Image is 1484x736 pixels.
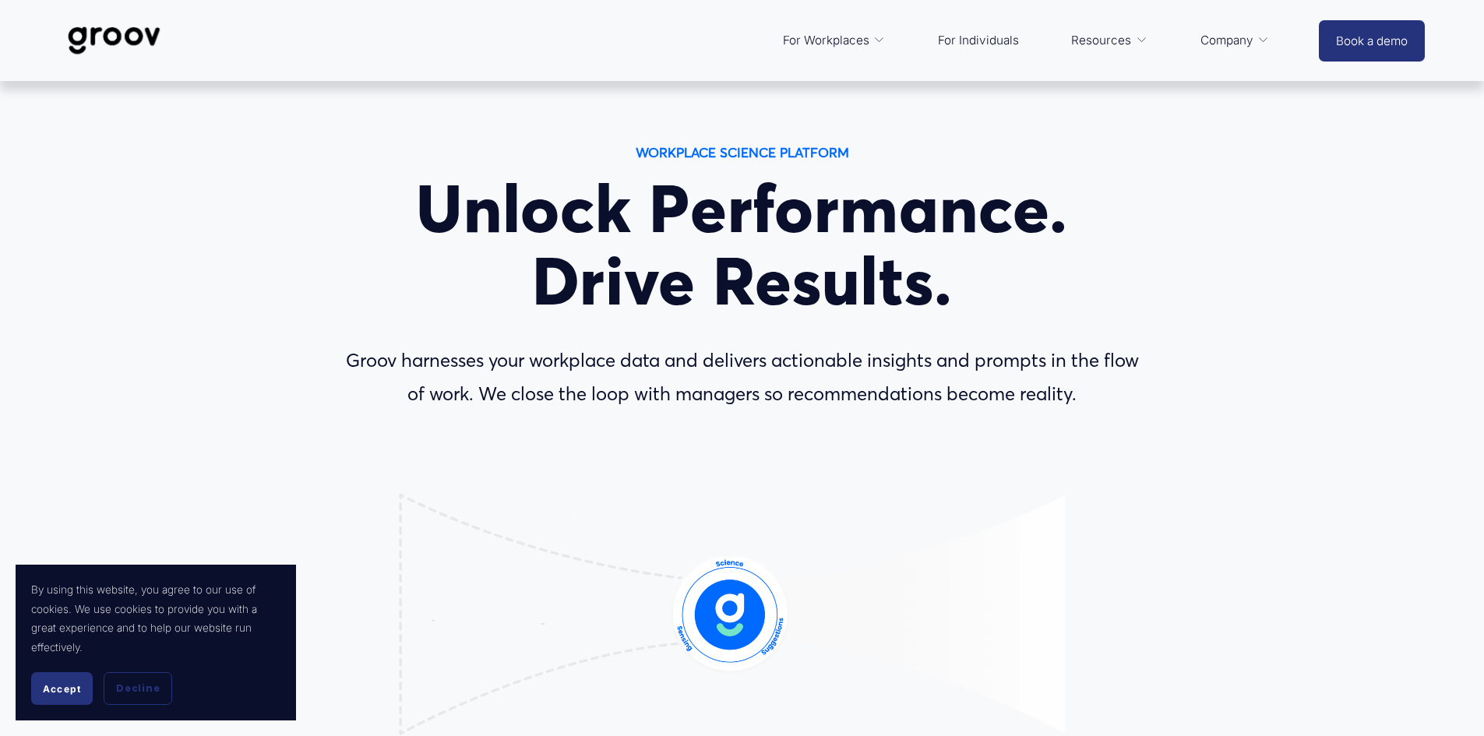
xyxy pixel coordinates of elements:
span: Resources [1071,30,1131,51]
span: Decline [116,681,160,696]
a: folder dropdown [1063,22,1155,59]
span: Accept [43,683,81,695]
img: Groov | Workplace Science Platform | Unlock Performance | Drive Results [59,15,169,66]
a: For Individuals [930,22,1027,59]
h1: Unlock Performance. Drive Results. [335,173,1150,318]
p: Groov harnesses your workplace data and delivers actionable insights and prompts in the flow of w... [335,344,1150,411]
a: folder dropdown [775,22,894,59]
strong: WORKPLACE SCIENCE PLATFORM [636,144,849,160]
a: Book a demo [1319,20,1425,62]
span: Company [1200,30,1253,51]
span: For Workplaces [783,30,869,51]
button: Decline [104,672,172,705]
p: By using this website, you agree to our use of cookies. We use cookies to provide you with a grea... [31,580,280,657]
section: Cookie banner [16,565,296,720]
a: folder dropdown [1193,22,1278,59]
button: Accept [31,672,93,705]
